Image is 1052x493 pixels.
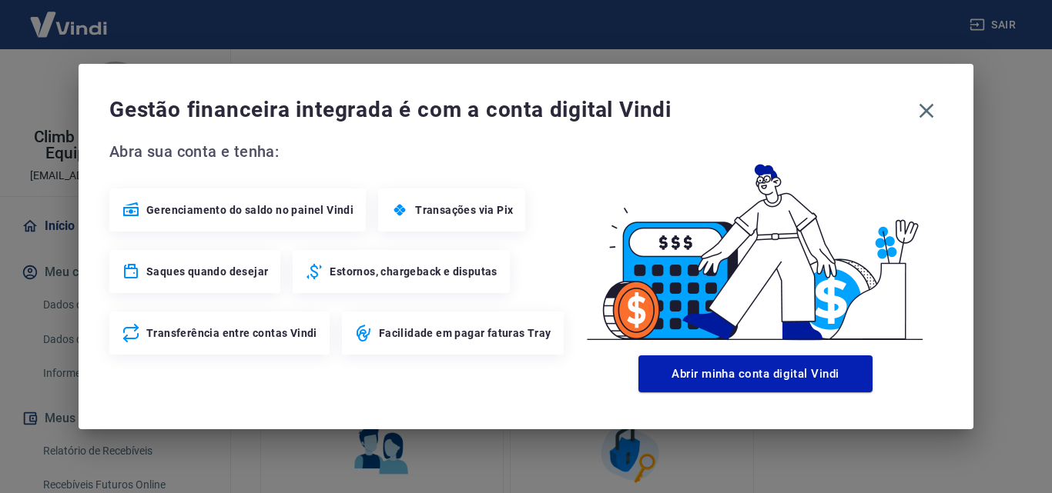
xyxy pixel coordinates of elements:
[146,325,317,341] span: Transferência entre contas Vindi
[146,202,353,218] span: Gerenciamento do saldo no painel Vindi
[638,355,873,392] button: Abrir minha conta digital Vindi
[330,264,497,279] span: Estornos, chargeback e disputas
[568,139,943,349] img: Good Billing
[415,202,513,218] span: Transações via Pix
[379,325,551,341] span: Facilidade em pagar faturas Tray
[109,95,910,125] span: Gestão financeira integrada é com a conta digital Vindi
[146,264,268,279] span: Saques quando desejar
[109,139,568,164] span: Abra sua conta e tenha:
